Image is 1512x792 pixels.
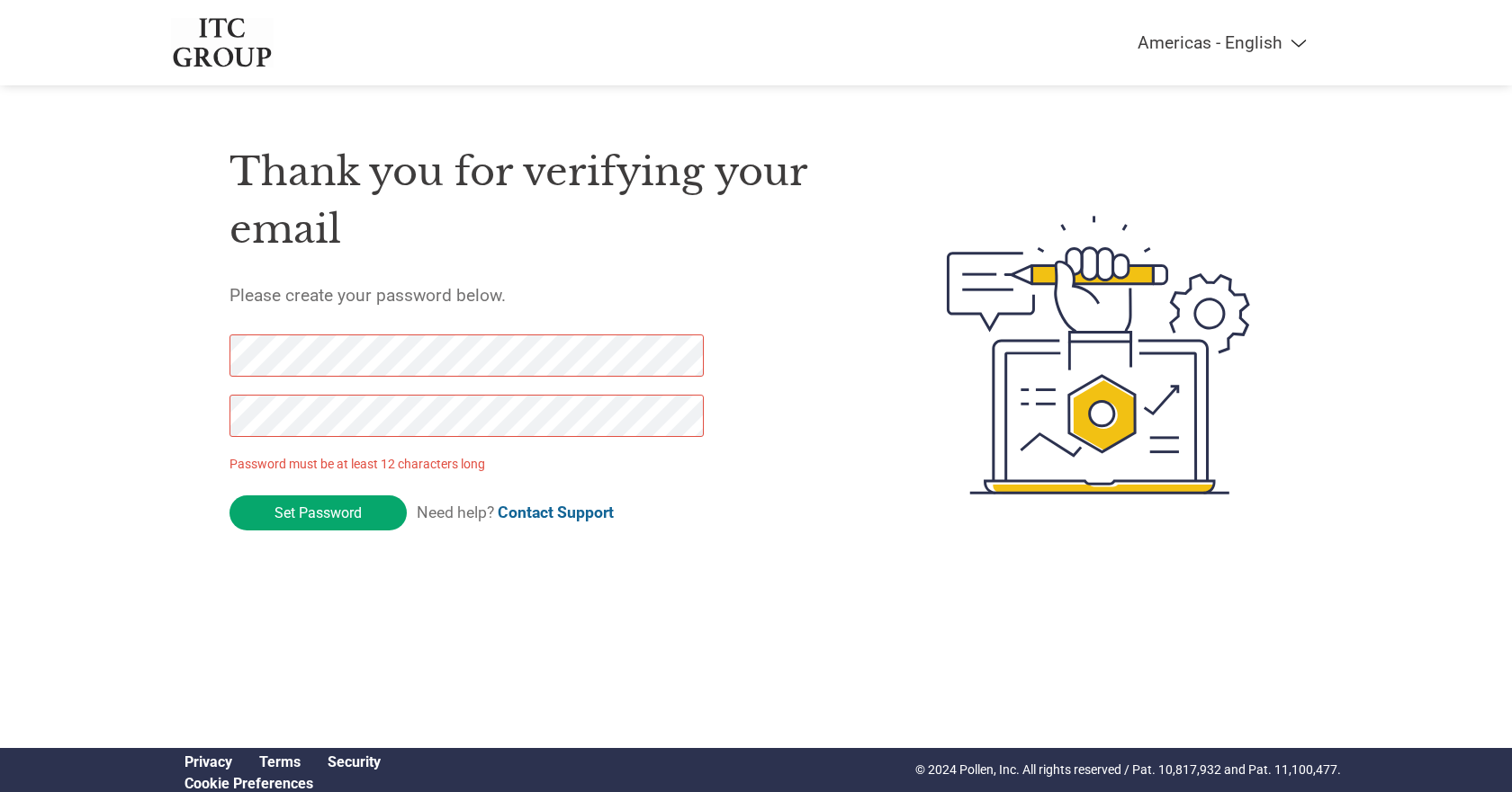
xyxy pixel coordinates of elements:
p: © 2024 Pollen, Inc. All rights reserved / Pat. 10,817,932 and Pat. 11,100,477. [915,761,1341,779]
a: Contact Support [498,503,614,521]
input: Set Password [229,495,407,530]
h1: Thank you for verifying your email [229,143,861,259]
a: Security [328,753,381,770]
p: Password must be at least 12 characters long [229,455,710,474]
a: Privacy [184,753,232,770]
img: create-password [914,117,1283,593]
img: ITC Group [171,18,274,67]
h5: Please create your password below. [229,285,861,306]
a: Terms [259,753,301,770]
a: Cookie Preferences, opens a dedicated popup modal window [184,775,313,792]
div: Open Cookie Preferences Modal [171,775,394,792]
span: Need help? [417,503,614,521]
